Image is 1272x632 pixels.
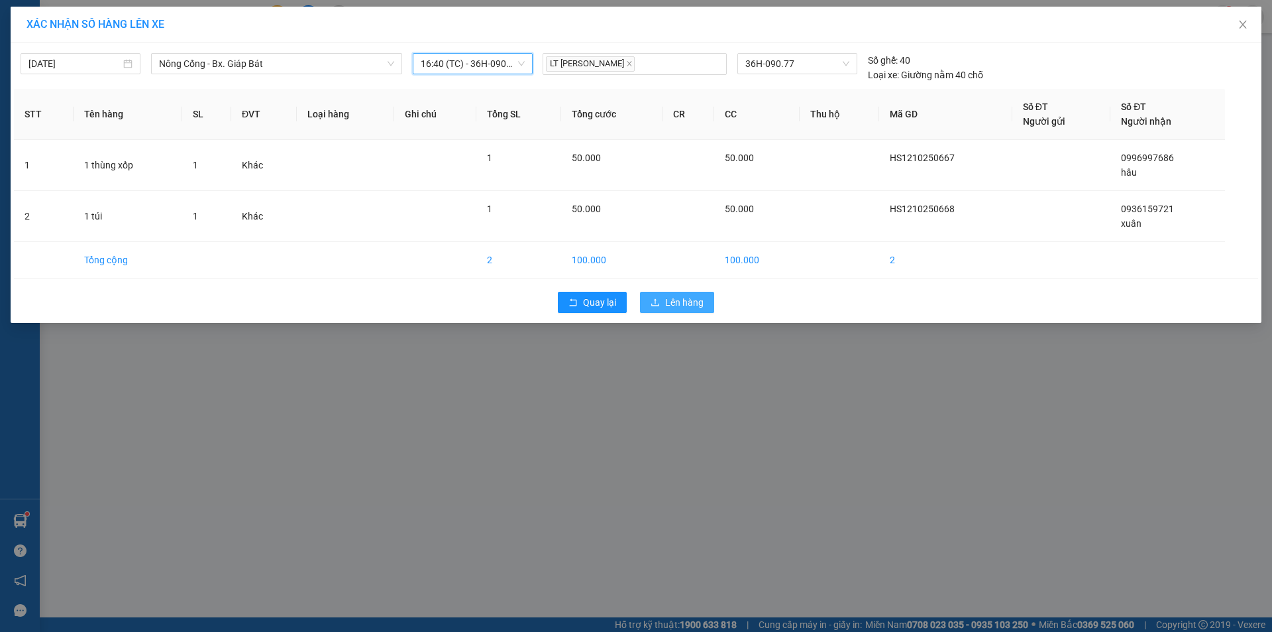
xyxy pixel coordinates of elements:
[879,242,1012,279] td: 2
[487,153,492,163] span: 1
[231,89,297,140] th: ĐVT
[572,204,601,214] span: 50.000
[476,242,561,279] td: 2
[714,89,800,140] th: CC
[297,89,394,140] th: Loại hàng
[476,89,561,140] th: Tổng SL
[1121,101,1146,112] span: Số ĐT
[640,292,714,313] button: uploadLên hàng
[387,60,395,68] span: down
[231,140,297,191] td: Khác
[1023,101,1048,112] span: Số ĐT
[879,89,1012,140] th: Mã GD
[52,73,125,101] strong: PHIẾU BIÊN NHẬN
[561,242,662,279] td: 100.000
[1238,19,1248,30] span: close
[868,53,898,68] span: Số ghế:
[725,153,754,163] span: 50.000
[1121,167,1137,178] span: hâu
[568,298,578,308] span: rollback
[725,204,754,214] span: 50.000
[572,153,601,163] span: 50.000
[193,160,198,170] span: 1
[1224,7,1261,44] button: Close
[14,140,74,191] td: 1
[193,211,198,221] span: 1
[74,140,182,191] td: 1 thùng xốp
[745,54,849,74] span: 36H-090.77
[74,242,182,279] td: Tổng cộng
[182,89,231,140] th: SL
[868,53,910,68] div: 40
[66,56,109,70] span: SĐT XE
[1121,204,1174,214] span: 0936159721
[665,295,704,310] span: Lên hàng
[1023,116,1065,127] span: Người gửi
[800,89,878,140] th: Thu hộ
[421,54,525,74] span: 16:40 (TC) - 36H-090.77
[74,191,182,242] td: 1 túi
[651,298,660,308] span: upload
[626,60,633,67] span: close
[890,153,955,163] span: HS1210250667
[1121,153,1174,163] span: 0996997686
[159,54,394,74] span: Nông Cống - Bx. Giáp Bát
[546,56,635,72] span: LT [PERSON_NAME]
[487,204,492,214] span: 1
[714,242,800,279] td: 100.000
[662,89,714,140] th: CR
[890,204,955,214] span: HS1210250668
[561,89,662,140] th: Tổng cước
[74,89,182,140] th: Tên hàng
[868,68,983,82] div: Giường nằm 40 chỗ
[26,18,164,31] span: XÁC NHẬN SỐ HÀNG LÊN XE
[558,292,627,313] button: rollbackQuay lại
[7,38,36,85] img: logo
[14,191,74,242] td: 2
[1121,218,1141,229] span: xuân
[231,191,297,242] td: Khác
[583,295,616,310] span: Quay lại
[43,11,134,54] strong: CHUYỂN PHÁT NHANH ĐÔNG LÝ
[140,54,219,68] span: HS1210250668
[394,89,476,140] th: Ghi chú
[28,56,121,71] input: 12/10/2025
[868,68,899,82] span: Loại xe:
[14,89,74,140] th: STT
[1121,116,1171,127] span: Người nhận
